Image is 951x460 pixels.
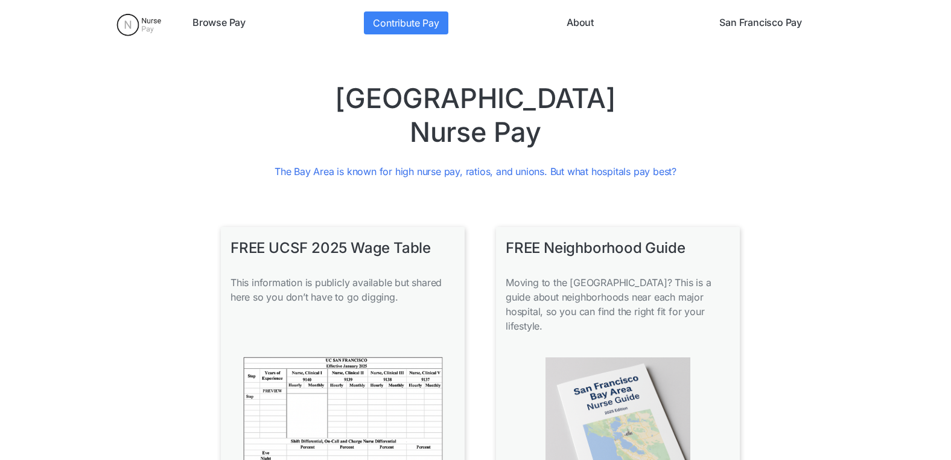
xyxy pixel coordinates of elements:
[188,11,250,34] a: Browse Pay
[231,263,455,319] p: This information is publicly available but shared here so you don’t have to go digging. ‍
[192,81,759,150] h1: [GEOGRAPHIC_DATA] Nurse Pay
[192,164,759,179] p: The Bay Area is known for high nurse pay, ratios, and unions. But what hospitals pay best?
[231,227,455,263] h1: FREE UCSF 2025 Wage Table
[364,11,448,34] a: Contribute Pay
[562,11,599,34] a: About
[506,263,730,333] p: Moving to the [GEOGRAPHIC_DATA]? This is a guide about neighborhoods near each major hospital, so...
[714,11,807,34] a: San Francisco Pay
[506,227,730,263] h1: FREE Neighborhood Guide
